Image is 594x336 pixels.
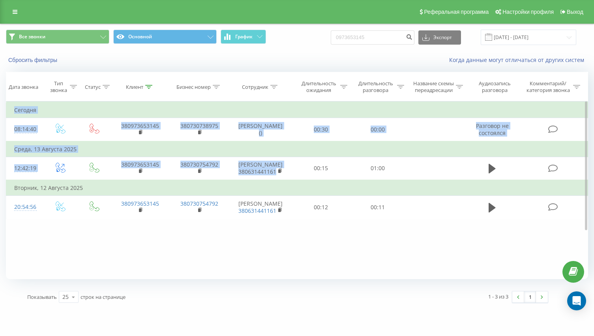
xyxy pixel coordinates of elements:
[14,199,35,215] div: 20:54:56
[292,157,349,180] td: 00:15
[300,80,338,94] div: Длительность ожидания
[472,80,517,94] div: Аудиозапись разговора
[413,80,454,94] div: Название схемы переадресации
[180,200,218,207] a: 380730754792
[9,84,38,90] div: Дата звонка
[27,293,57,300] span: Показывать
[229,196,292,219] td: [PERSON_NAME]
[121,200,159,207] a: 380973653145
[6,141,588,157] td: Среда, 13 Августа 2025
[229,157,292,180] td: [PERSON_NAME]
[6,30,109,44] button: Все звонки
[242,84,268,90] div: Сотрудник
[6,56,61,64] button: Сбросить фильтры
[221,30,266,44] button: График
[85,84,101,90] div: Статус
[292,196,349,219] td: 00:12
[418,30,461,45] button: Экспорт
[121,161,159,168] a: 380973653145
[62,293,69,301] div: 25
[180,161,218,168] a: 380730754792
[6,102,588,118] td: Сегодня
[524,291,536,302] a: 1
[292,118,349,141] td: 00:30
[424,9,489,15] span: Реферальная программа
[356,80,395,94] div: Длительность разговора
[6,180,588,196] td: Вторник, 12 Августа 2025
[19,34,45,40] span: Все звонки
[349,118,406,141] td: 00:00
[14,161,35,176] div: 12:42:19
[14,122,35,137] div: 08:14:40
[525,80,571,94] div: Комментарий/категория звонка
[126,84,143,90] div: Клиент
[502,9,554,15] span: Настройки профиля
[176,84,211,90] div: Бизнес номер
[180,122,218,130] a: 380730738975
[235,34,253,39] span: График
[49,80,67,94] div: Тип звонка
[229,118,292,141] td: [PERSON_NAME] ()
[331,30,414,45] input: Поиск по номеру
[113,30,217,44] button: Основной
[567,291,586,310] div: Open Intercom Messenger
[449,56,588,64] a: Когда данные могут отличаться от других систем
[81,293,126,300] span: строк на странице
[121,122,159,130] a: 380973653145
[238,207,276,214] a: 380631441161
[567,9,583,15] span: Выход
[488,293,508,300] div: 1 - 3 из 3
[476,122,509,137] span: Разговор не состоялся
[238,168,276,175] a: 380631441161
[349,157,406,180] td: 01:00
[349,196,406,219] td: 00:11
